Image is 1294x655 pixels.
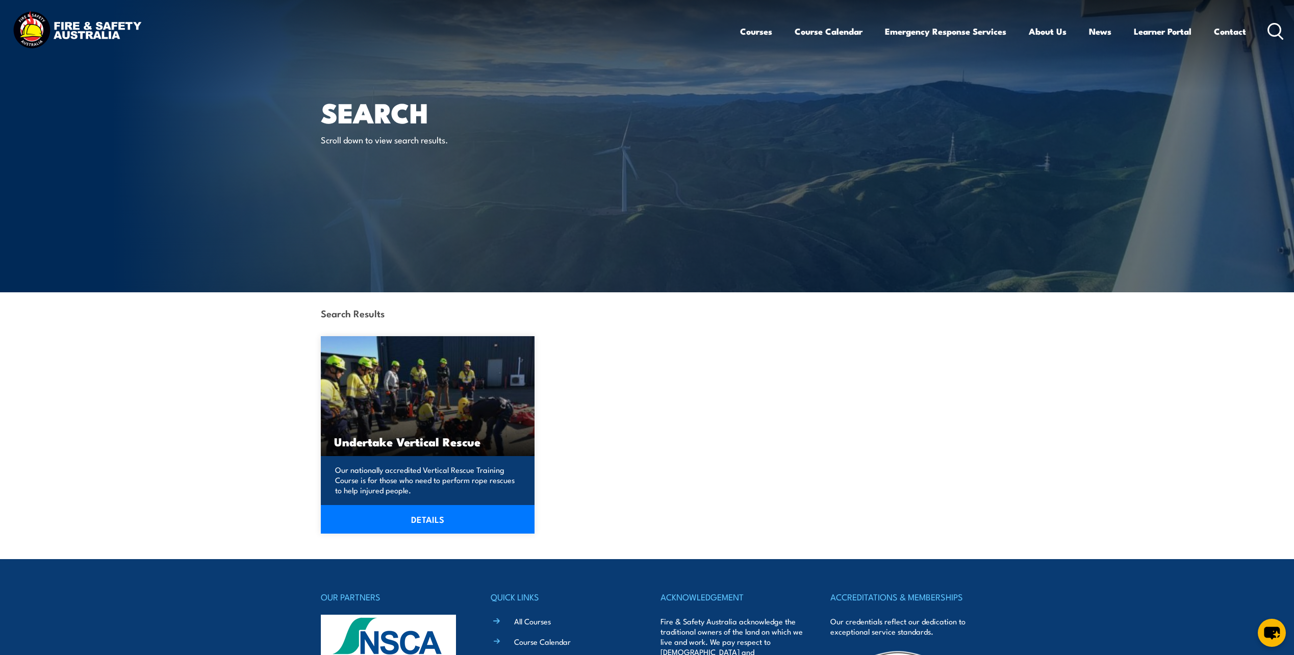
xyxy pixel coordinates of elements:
[740,18,772,45] a: Courses
[514,616,551,626] a: All Courses
[335,465,518,495] p: Our nationally accredited Vertical Rescue Training Course is for those who need to perform rope r...
[321,306,385,320] strong: Search Results
[661,590,803,604] h4: ACKNOWLEDGEMENT
[795,18,862,45] a: Course Calendar
[334,436,522,447] h3: Undertake Vertical Rescue
[321,134,507,145] p: Scroll down to view search results.
[321,590,464,604] h4: OUR PARTNERS
[321,336,535,456] img: Undertake Vertical Rescue (1)
[321,336,535,456] a: Undertake Vertical Rescue
[830,590,973,604] h4: ACCREDITATIONS & MEMBERSHIPS
[1134,18,1191,45] a: Learner Portal
[1029,18,1067,45] a: About Us
[321,100,573,124] h1: Search
[830,616,973,637] p: Our credentials reflect our dedication to exceptional service standards.
[1089,18,1111,45] a: News
[1214,18,1246,45] a: Contact
[885,18,1006,45] a: Emergency Response Services
[321,505,535,534] a: DETAILS
[1258,619,1286,647] button: chat-button
[491,590,633,604] h4: QUICK LINKS
[514,636,571,647] a: Course Calendar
